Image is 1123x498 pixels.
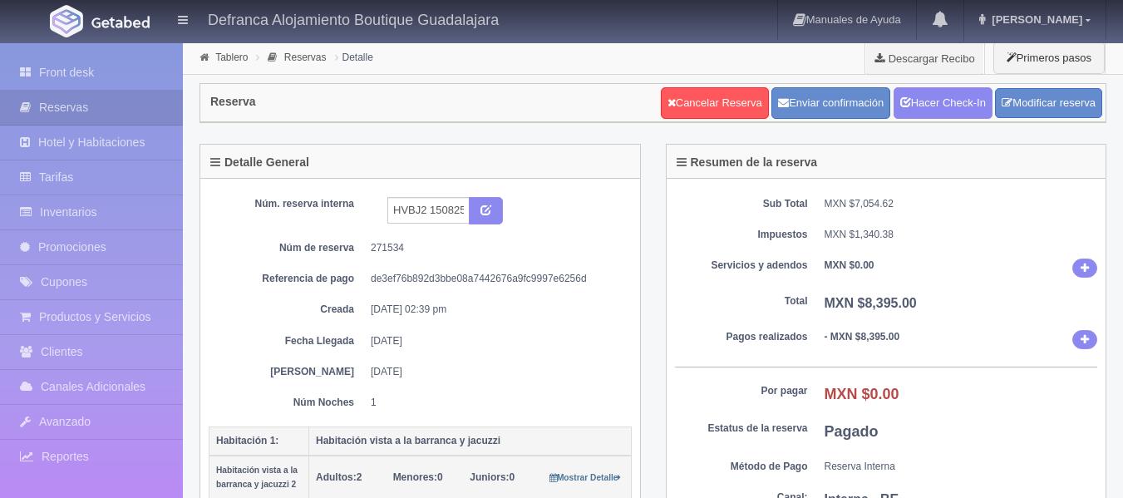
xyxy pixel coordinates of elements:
dd: Reserva Interna [825,460,1098,474]
button: Primeros pasos [993,42,1105,74]
span: 0 [470,471,515,483]
dt: Sub Total [675,197,808,211]
a: Tablero [215,52,248,63]
dt: Total [675,294,808,308]
a: Mostrar Detalle [549,471,622,483]
h4: Resumen de la reserva [677,156,818,169]
dt: Núm Noches [221,396,354,410]
a: Descargar Recibo [865,42,984,75]
strong: Juniors: [470,471,509,483]
dd: MXN $7,054.62 [825,197,1098,211]
b: Habitación 1: [216,435,278,446]
dd: MXN $1,340.38 [825,228,1098,242]
dt: Estatus de la reserva [675,422,808,436]
h4: Defranca Alojamiento Boutique Guadalajara [208,8,499,29]
img: Getabed [50,5,83,37]
dt: [PERSON_NAME] [221,365,354,379]
a: Reservas [284,52,327,63]
dd: 1 [371,396,619,410]
dd: [DATE] [371,365,619,379]
dd: [DATE] 02:39 pm [371,303,619,317]
strong: Adultos: [316,471,357,483]
span: 2 [316,471,362,483]
dt: Servicios y adendos [675,259,808,273]
h4: Reserva [210,96,256,108]
a: Hacer Check-In [894,87,992,119]
small: Habitación vista a la barranca y jacuzzi 2 [216,466,298,489]
dt: Referencia de pago [221,272,354,286]
b: MXN $8,395.00 [825,296,917,310]
b: MXN $0.00 [825,386,899,402]
dt: Núm. reserva interna [221,197,354,211]
b: MXN $0.00 [825,259,874,271]
button: Enviar confirmación [771,87,890,119]
span: 0 [393,471,443,483]
dd: de3ef76b892d3bbe08a7442676a9fc9997e6256d [371,272,619,286]
img: Getabed [91,16,150,28]
dt: Pagos realizados [675,330,808,344]
dd: [DATE] [371,334,619,348]
b: Pagado [825,423,879,440]
th: Habitación vista a la barranca y jacuzzi [309,427,632,456]
dt: Método de Pago [675,460,808,474]
small: Mostrar Detalle [549,473,622,482]
a: Cancelar Reserva [661,87,769,119]
dt: Núm de reserva [221,241,354,255]
dt: Por pagar [675,384,808,398]
h4: Detalle General [210,156,309,169]
b: - MXN $8,395.00 [825,331,900,343]
dt: Fecha Llegada [221,334,354,348]
strong: Menores: [393,471,437,483]
span: [PERSON_NAME] [988,13,1082,26]
a: Modificar reserva [995,88,1102,119]
dt: Creada [221,303,354,317]
dd: 271534 [371,241,619,255]
li: Detalle [331,49,377,65]
dt: Impuestos [675,228,808,242]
